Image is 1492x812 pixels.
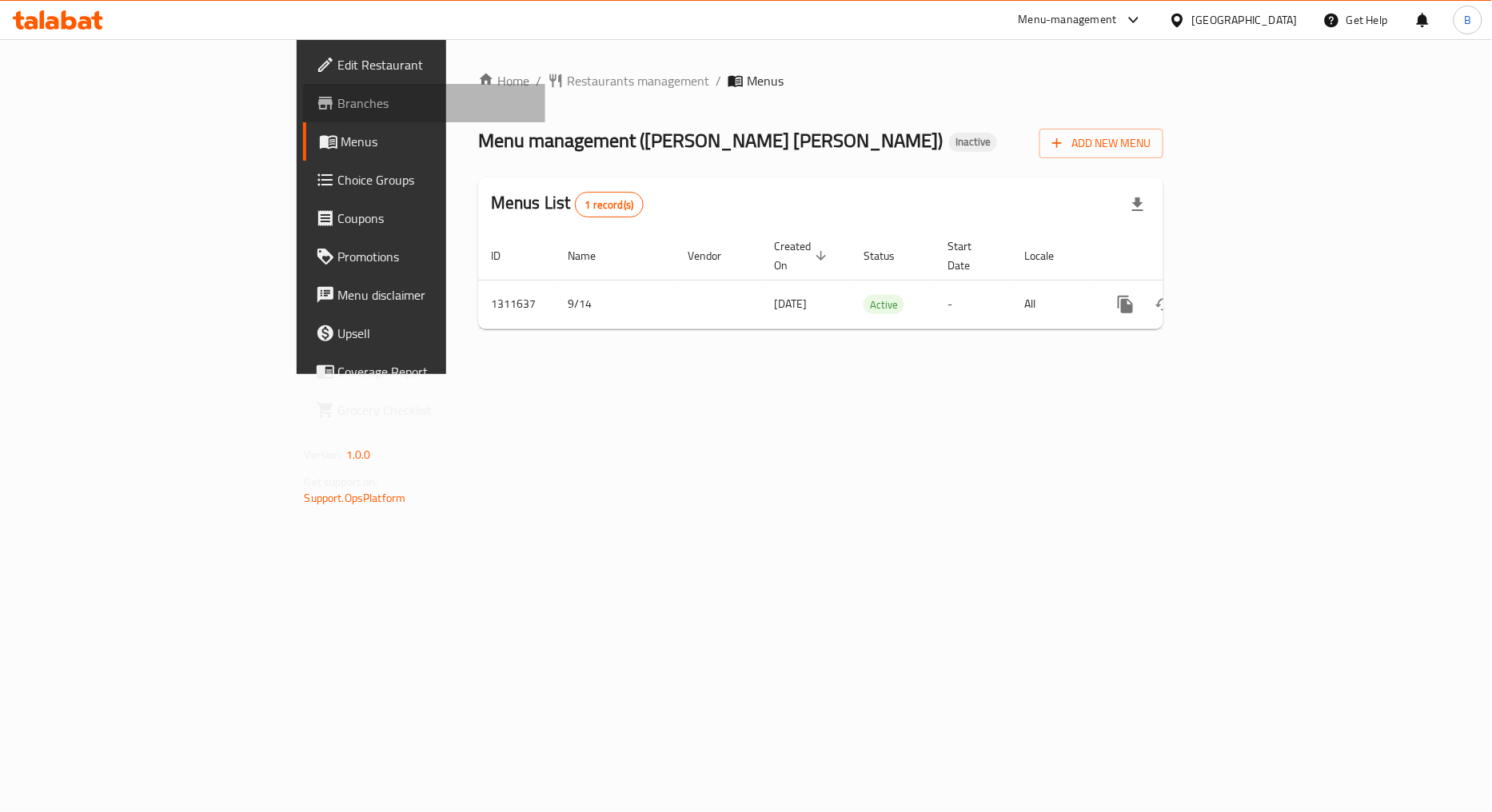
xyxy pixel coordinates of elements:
[774,293,807,314] span: [DATE]
[303,46,546,84] a: Edit Restaurant
[338,324,533,343] span: Upsell
[338,362,533,381] span: Coverage Report
[688,246,742,265] span: Vendor
[947,237,992,275] span: Start Date
[303,84,546,122] a: Branches
[1192,11,1298,29] div: [GEOGRAPHIC_DATA]
[338,285,533,304] span: Menu disclaimer
[303,276,546,314] a: Menu disclaimer
[1039,129,1163,158] button: Add New Menu
[341,132,533,151] span: Menus
[338,209,533,228] span: Coupons
[338,55,533,74] span: Edit Restaurant
[935,280,1011,328] td: -
[303,161,546,199] a: Choice Groups
[864,246,916,265] span: Status
[338,170,533,189] span: Choice Groups
[568,246,616,265] span: Name
[576,197,644,213] span: 1 record(s)
[305,444,344,465] span: Version:
[1024,246,1075,265] span: Locale
[338,94,533,113] span: Branches
[338,247,533,266] span: Promotions
[949,133,997,152] div: Inactive
[303,122,546,161] a: Menus
[1107,285,1145,324] button: more
[1464,11,1471,29] span: B
[1094,232,1273,281] th: Actions
[1052,133,1151,153] span: Add New Menu
[303,391,546,429] a: Grocery Checklist
[949,135,997,149] span: Inactive
[478,122,943,158] span: Menu management ( [PERSON_NAME] [PERSON_NAME] )
[303,199,546,237] a: Coupons
[338,400,533,420] span: Grocery Checklist
[1119,185,1157,224] div: Export file
[491,191,644,217] h2: Menus List
[303,237,546,276] a: Promotions
[303,314,546,352] a: Upsell
[1019,10,1117,30] div: Menu-management
[864,296,904,314] span: Active
[575,192,644,217] div: Total records count
[555,280,675,328] td: 9/14
[716,71,721,90] li: /
[567,71,709,90] span: Restaurants management
[303,352,546,391] a: Coverage Report
[478,71,1163,90] nav: breadcrumb
[1145,285,1183,324] button: Change Status
[548,71,709,90] a: Restaurants management
[747,71,784,90] span: Menus
[346,444,371,465] span: 1.0.0
[305,472,378,492] span: Get support on:
[305,488,406,508] a: Support.OpsPlatform
[774,237,832,275] span: Created On
[1011,280,1094,328] td: All
[491,246,521,265] span: ID
[478,232,1273,329] table: enhanced table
